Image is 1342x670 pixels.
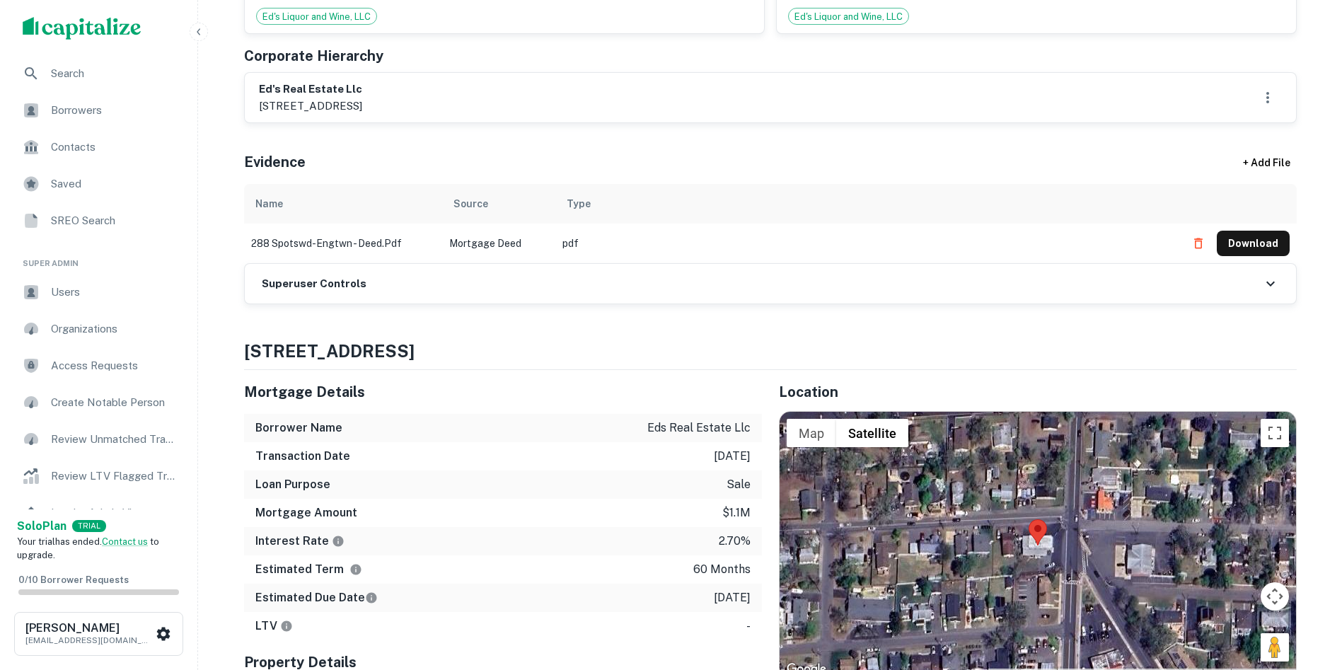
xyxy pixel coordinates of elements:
[11,459,186,493] a: Review LTV Flagged Transactions
[259,81,362,98] h6: ed's real estate llc
[1217,150,1317,175] div: + Add File
[11,93,186,127] a: Borrowers
[255,533,345,550] h6: Interest Rate
[262,276,366,292] h6: Superuser Controls
[349,563,362,576] svg: Term is based on a standard schedule for this type of loan.
[51,394,178,411] span: Create Notable Person
[102,536,148,547] a: Contact us
[255,448,350,465] h6: Transaction Date
[11,312,186,346] a: Organizations
[11,204,186,238] a: SREO Search
[722,504,751,521] p: $1.1m
[779,381,1297,403] h5: Location
[51,504,178,521] span: Lender Admin View
[787,419,836,447] button: Show street map
[255,561,362,578] h6: Estimated Term
[11,349,186,383] a: Access Requests
[1261,633,1289,662] button: Drag Pegman onto the map to open Street View
[11,57,186,91] a: Search
[11,496,186,530] a: Lender Admin View
[11,386,186,420] a: Create Notable Person
[244,184,1297,263] div: scrollable content
[11,130,186,164] a: Contacts
[746,618,751,635] p: -
[51,175,178,192] span: Saved
[442,224,555,263] td: Mortgage Deed
[17,518,66,535] a: SoloPlan
[244,184,442,224] th: Name
[23,17,141,40] img: capitalize-logo.png
[17,536,159,561] span: Your trial has ended. to upgrade.
[255,195,283,212] div: Name
[11,167,186,201] a: Saved
[17,519,66,533] strong: Solo Plan
[280,620,293,633] svg: LTVs displayed on the website are for informational purposes only and may be reported incorrectly...
[11,422,186,456] a: Review Unmatched Transactions
[51,212,178,229] span: SREO Search
[836,419,908,447] button: Show satellite imagery
[332,535,345,548] svg: The interest rates displayed on the website are for informational purposes only and may be report...
[244,151,306,173] h5: Evidence
[244,338,1297,364] h4: [STREET_ADDRESS]
[51,357,178,374] span: Access Requests
[25,623,153,634] h6: [PERSON_NAME]
[25,634,153,647] p: [EMAIL_ADDRESS][DOMAIN_NAME]
[727,476,751,493] p: sale
[259,98,362,115] p: [STREET_ADDRESS]
[789,10,908,24] span: Ed's Liquor and Wine, LLC
[11,241,186,275] li: Super Admin
[255,476,330,493] h6: Loan Purpose
[719,533,751,550] p: 2.70%
[11,275,186,309] a: Users
[442,184,555,224] th: Source
[51,320,178,337] span: Organizations
[51,431,178,448] span: Review Unmatched Transactions
[1217,231,1290,256] button: Download
[51,102,178,119] span: Borrowers
[1261,419,1289,447] button: Toggle fullscreen view
[255,618,293,635] h6: LTV
[14,612,183,656] button: [PERSON_NAME][EMAIL_ADDRESS][DOMAIN_NAME]
[51,468,178,485] span: Review LTV Flagged Transactions
[244,45,383,67] h5: Corporate Hierarchy
[647,420,751,437] p: eds real estate llc
[255,420,342,437] h6: Borrower Name
[51,139,178,156] span: Contacts
[255,589,378,606] h6: Estimated Due Date
[255,504,357,521] h6: Mortgage Amount
[18,574,129,585] span: 0 / 10 Borrower Requests
[1186,232,1211,255] button: Delete file
[714,589,751,606] p: [DATE]
[555,184,1179,224] th: Type
[555,224,1179,263] td: pdf
[365,591,378,604] svg: Estimate is based on a standard schedule for this type of loan.
[244,224,442,263] td: 288 spotswd-engtwn - deed.pdf
[453,195,488,212] div: Source
[567,195,591,212] div: Type
[257,10,376,24] span: Ed's Liquor and Wine, LLC
[51,65,178,82] span: Search
[693,561,751,578] p: 60 months
[72,520,106,532] div: TRIAL
[1261,582,1289,611] button: Map camera controls
[1271,557,1342,625] iframe: Chat Widget
[244,381,762,403] h5: Mortgage Details
[714,448,751,465] p: [DATE]
[51,284,178,301] span: Users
